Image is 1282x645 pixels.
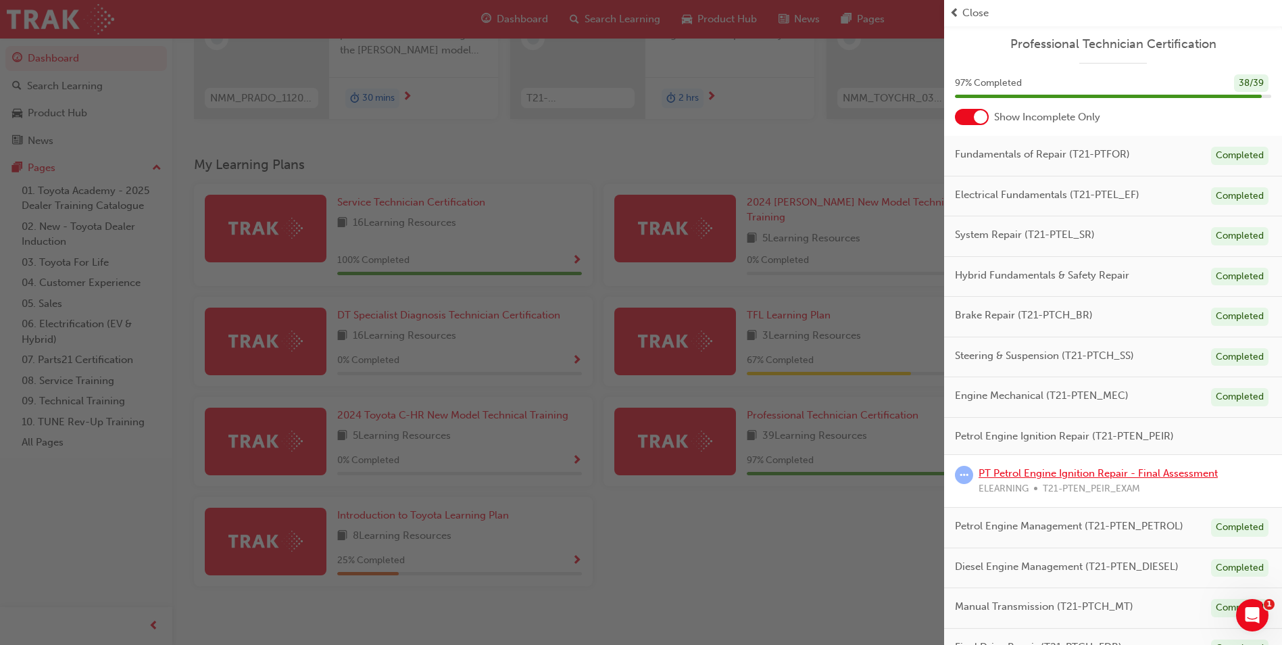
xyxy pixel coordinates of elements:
div: Completed [1211,147,1268,165]
span: Hybrid Fundamentals & Safety Repair [955,268,1129,283]
span: ELEARNING [979,481,1029,497]
div: Completed [1211,348,1268,366]
div: Completed [1211,599,1268,617]
div: Completed [1211,187,1268,206]
span: prev-icon [950,5,960,21]
div: Completed [1211,388,1268,406]
span: Electrical Fundamentals (T21-PTEL_EF) [955,187,1139,203]
div: Completed [1211,559,1268,577]
span: Manual Transmission (T21-PTCH_MT) [955,599,1133,615]
div: Completed [1211,519,1268,537]
div: 38 / 39 [1234,74,1268,93]
span: T21-PTEN_PEIR_EXAM [1043,481,1140,497]
span: Petrol Engine Management (T21-PTEN_PETROL) [955,519,1183,534]
span: Close [962,5,989,21]
div: Completed [1211,227,1268,245]
span: 97 % Completed [955,76,1022,91]
a: PT Petrol Engine Ignition Repair - Final Assessment [979,467,1218,479]
span: learningRecordVerb_ATTEMPT-icon [955,466,973,484]
span: Petrol Engine Ignition Repair (T21-PTEN_PEIR) [955,429,1174,444]
span: System Repair (T21-PTEL_SR) [955,227,1095,243]
span: Steering & Suspension (T21-PTCH_SS) [955,348,1134,364]
span: Brake Repair (T21-PTCH_BR) [955,308,1093,323]
span: 1 [1264,599,1275,610]
a: Professional Technician Certification [955,37,1271,52]
div: Completed [1211,308,1268,326]
iframe: Intercom live chat [1236,599,1268,631]
span: Fundamentals of Repair (T21-PTFOR) [955,147,1130,162]
span: Engine Mechanical (T21-PTEN_MEC) [955,388,1129,404]
span: Show Incomplete Only [994,110,1100,125]
span: Diesel Engine Management (T21-PTEN_DIESEL) [955,559,1179,575]
div: Completed [1211,268,1268,286]
button: prev-iconClose [950,5,1277,21]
